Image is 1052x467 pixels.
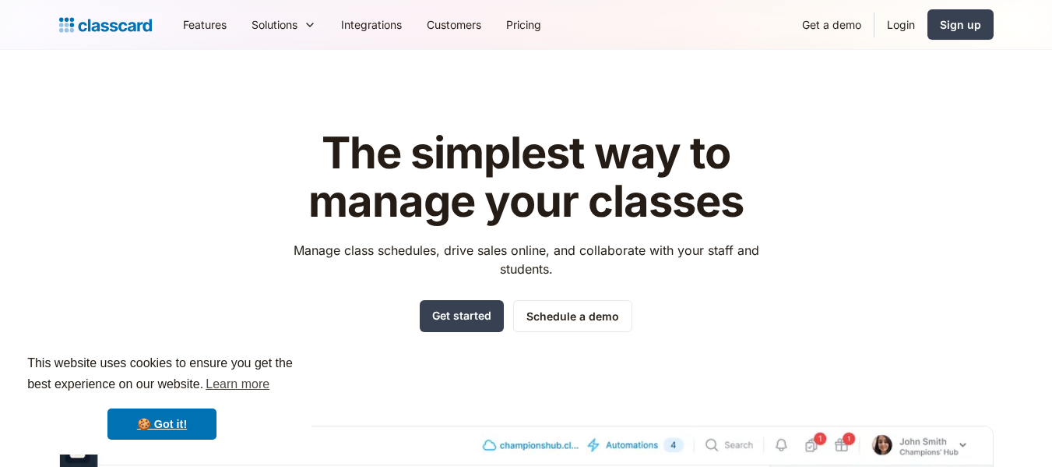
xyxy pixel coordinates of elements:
div: Sign up [940,16,981,33]
span: This website uses cookies to ensure you get the best experience on our website. [27,354,297,396]
a: Schedule a demo [513,300,632,332]
a: learn more about cookies [203,373,272,396]
a: Get a demo [790,7,874,42]
a: Sign up [927,9,994,40]
p: Manage class schedules, drive sales online, and collaborate with your staff and students. [279,241,773,278]
a: Pricing [494,7,554,42]
a: Integrations [329,7,414,42]
div: Solutions [239,7,329,42]
a: Get started [420,300,504,332]
a: Login [874,7,927,42]
a: dismiss cookie message [107,409,216,440]
a: Customers [414,7,494,42]
div: Solutions [252,16,297,33]
div: cookieconsent [12,339,311,455]
h1: The simplest way to manage your classes [279,129,773,225]
a: Features [171,7,239,42]
a: home [59,14,152,36]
